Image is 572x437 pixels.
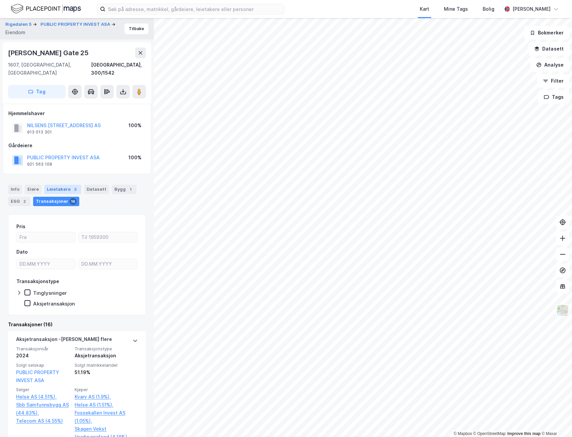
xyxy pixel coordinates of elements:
[21,198,28,205] div: 2
[112,185,136,194] div: Bygg
[444,5,468,13] div: Mine Tags
[537,74,569,88] button: Filter
[33,290,67,296] div: Tinglysninger
[16,401,71,417] a: Sbb Samfunnsbygg AS (44.83%),
[75,393,138,401] a: Kvarv AS (1.9%),
[8,142,146,150] div: Gårdeiere
[79,259,137,269] input: DD.MM.YYYY
[454,431,472,436] a: Mapbox
[16,346,71,352] span: Transaksjonsår
[16,387,71,392] span: Selger
[8,48,90,58] div: [PERSON_NAME] Gate 25
[16,352,71,360] div: 2024
[91,61,146,77] div: [GEOGRAPHIC_DATA], 300/1542
[531,58,569,72] button: Analyse
[75,409,138,425] a: Fossekallen Invest AS (1.05%),
[127,186,134,193] div: 1
[105,4,284,14] input: Søk på adresse, matrikkel, gårdeiere, leietakere eller personer
[44,185,81,194] div: Leietakere
[27,129,52,135] div: 913 013 301
[529,42,569,56] button: Datasett
[16,223,25,231] div: Pris
[8,85,66,98] button: Tag
[75,401,138,409] a: Helse AS (1.51%),
[128,154,141,162] div: 100%
[17,232,75,242] input: Fra
[538,90,569,104] button: Tags
[556,304,569,317] img: Z
[16,335,112,346] div: Aksjetransaksjon - [PERSON_NAME] flere
[8,321,146,329] div: Transaksjoner (16)
[124,23,149,34] button: Tilbake
[11,3,81,15] img: logo.f888ab2527a4732fd821a326f86c7f29.svg
[512,5,551,13] div: [PERSON_NAME]
[420,5,429,13] div: Kart
[75,352,138,360] div: Aksjetransaksjon
[75,387,138,392] span: Kjøper
[27,162,52,167] div: 921 563 108
[507,431,541,436] a: Improve this map
[70,198,77,205] div: 16
[84,185,109,194] div: Datasett
[33,300,75,307] div: Aksjetransaksjon
[72,186,79,193] div: 3
[16,362,71,368] span: Solgt selskap
[16,248,28,256] div: Dato
[75,368,138,376] div: 51.19%
[5,28,25,36] div: Eiendom
[40,21,111,28] button: PUBLIC PROPERTY INVEST ASA
[8,109,146,117] div: Hjemmelshaver
[33,197,79,206] div: Transaksjoner
[25,185,41,194] div: Eiere
[8,61,91,77] div: 1607, [GEOGRAPHIC_DATA], [GEOGRAPHIC_DATA]
[16,393,71,401] a: Helse AS (4.51%),
[128,121,141,129] div: 100%
[524,26,569,39] button: Bokmerker
[17,259,75,269] input: DD.MM.YYYY
[473,431,506,436] a: OpenStreetMap
[16,417,71,425] a: Telecom AS (4.55%)
[75,346,138,352] span: Transaksjonstype
[75,362,138,368] span: Solgt matrikkelandel
[8,185,22,194] div: Info
[16,277,59,285] div: Transaksjonstype
[79,232,137,242] input: Til 1959300
[8,197,30,206] div: ESG
[16,369,59,383] a: PUBLIC PROPERTY INVEST ASA
[5,21,33,28] button: Rigedalen 5
[539,405,572,437] iframe: Chat Widget
[483,5,494,13] div: Bolig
